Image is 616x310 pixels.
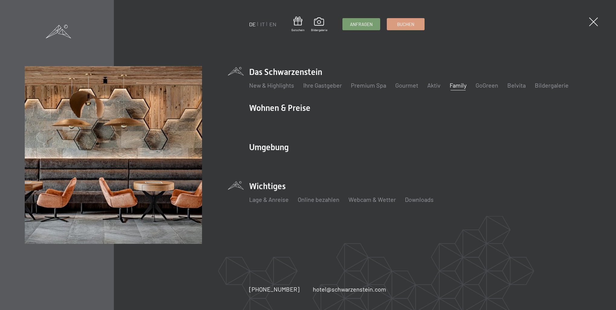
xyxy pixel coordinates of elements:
a: hotel@schwarzenstein.com [313,285,386,293]
a: Buchen [387,18,424,30]
span: Anfragen [350,21,373,27]
span: [PHONE_NUMBER] [249,286,300,293]
span: Bildergalerie [311,28,327,32]
a: Premium Spa [351,82,386,89]
a: Family [450,82,467,89]
a: EN [269,21,276,27]
a: Bildergalerie [535,82,569,89]
a: GoGreen [476,82,498,89]
a: IT [260,21,265,27]
a: [PHONE_NUMBER] [249,285,300,293]
a: New & Highlights [249,82,294,89]
span: Gutschein [291,28,304,32]
a: Lage & Anreise [249,196,289,203]
a: Anfragen [343,18,380,30]
a: DE [249,21,256,27]
a: Bildergalerie [311,18,327,32]
span: Buchen [397,21,414,27]
a: Online bezahlen [298,196,339,203]
img: Wellnesshotels - Bar - Spieltische - Kinderunterhaltung [25,66,202,244]
a: Gourmet [395,82,418,89]
a: Gutschein [291,17,304,32]
a: Downloads [405,196,434,203]
a: Belvita [507,82,526,89]
a: Aktiv [427,82,441,89]
a: Ihre Gastgeber [303,82,342,89]
a: Webcam & Wetter [348,196,396,203]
